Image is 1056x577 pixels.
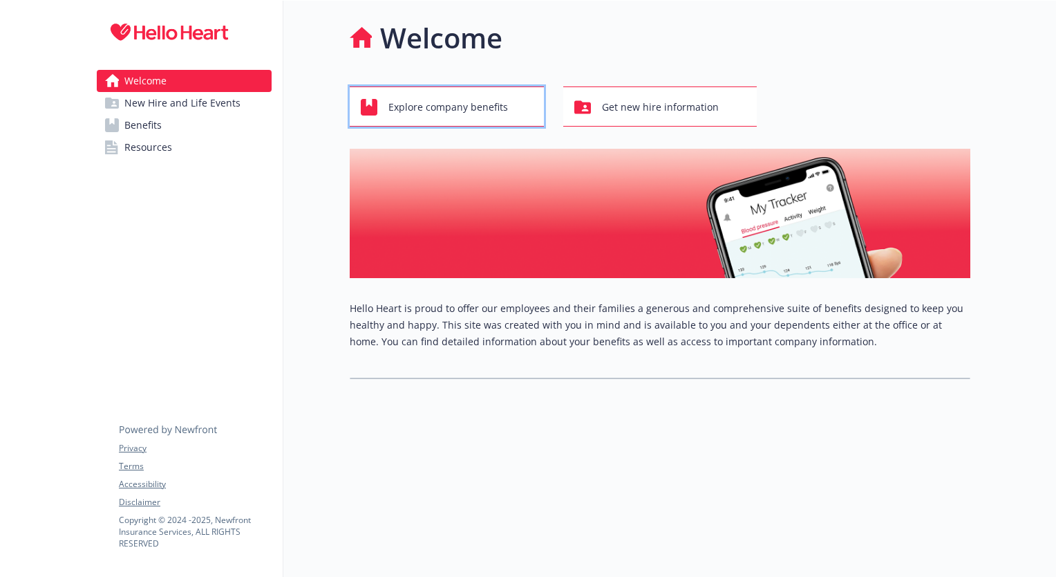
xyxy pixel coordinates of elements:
p: Copyright © 2024 - 2025 , Newfront Insurance Services, ALL RIGHTS RESERVED [119,514,271,549]
a: Welcome [97,70,272,92]
button: Explore company benefits [350,86,544,127]
span: New Hire and Life Events [124,92,241,114]
a: Resources [97,136,272,158]
h1: Welcome [380,17,502,59]
a: Terms [119,460,271,473]
span: Get new hire information [602,94,719,120]
span: Benefits [124,114,162,136]
a: Privacy [119,442,271,455]
p: Hello Heart is proud to offer our employees and their families a generous and comprehensive suite... [350,300,970,350]
a: Benefits [97,114,272,136]
span: Explore company benefits [388,94,508,120]
button: Get new hire information [563,86,757,127]
a: Accessibility [119,478,271,491]
a: Disclaimer [119,496,271,509]
span: Resources [124,136,172,158]
a: New Hire and Life Events [97,92,272,114]
span: Welcome [124,70,167,92]
img: overview page banner [350,149,970,278]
